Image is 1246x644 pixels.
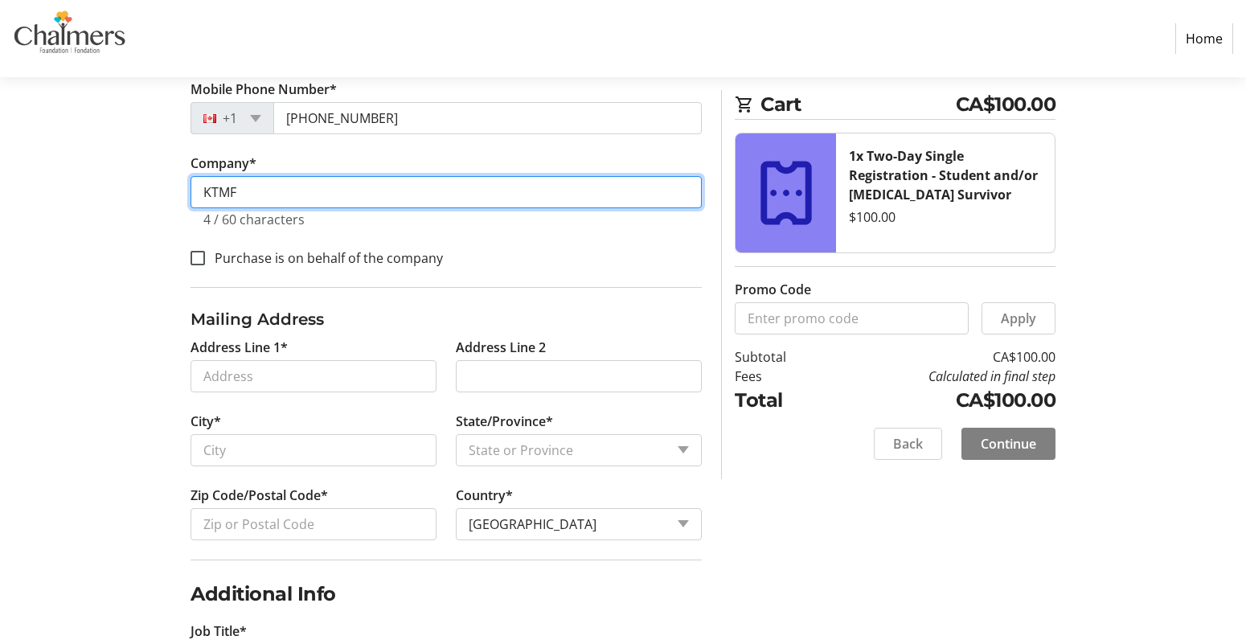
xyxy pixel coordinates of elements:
[1001,309,1036,328] span: Apply
[456,338,546,357] label: Address Line 2
[735,347,827,367] td: Subtotal
[13,6,127,71] img: Chalmers Foundation's Logo
[735,386,827,415] td: Total
[827,347,1055,367] td: CA$100.00
[961,428,1055,460] button: Continue
[191,154,256,173] label: Company *
[191,580,702,609] h2: Additional Info
[849,147,1038,203] strong: 1x Two-Day Single Registration - Student and/or [MEDICAL_DATA] Survivor
[205,248,443,268] label: Purchase is on behalf of the company
[827,386,1055,415] td: CA$100.00
[735,367,827,386] td: Fees
[191,80,337,99] label: Mobile Phone Number*
[874,428,942,460] button: Back
[191,360,437,392] input: Address
[456,412,553,431] label: State/Province*
[735,280,811,299] label: Promo Code
[956,90,1056,119] span: CA$100.00
[893,434,923,453] span: Back
[760,90,956,119] span: Cart
[191,338,288,357] label: Address Line 1*
[735,302,969,334] input: Enter promo code
[982,302,1055,334] button: Apply
[1175,23,1233,54] a: Home
[456,486,513,505] label: Country*
[849,207,1042,227] div: $100.00
[191,486,328,505] label: Zip Code/Postal Code*
[191,412,221,431] label: City*
[191,508,437,540] input: Zip or Postal Code
[981,434,1036,453] span: Continue
[827,367,1055,386] td: Calculated in final step
[273,102,702,134] input: (506) 234-5678
[191,307,702,331] h3: Mailing Address
[191,621,247,641] label: Job Title*
[203,211,305,228] tr-character-limit: 4 / 60 characters
[191,434,437,466] input: City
